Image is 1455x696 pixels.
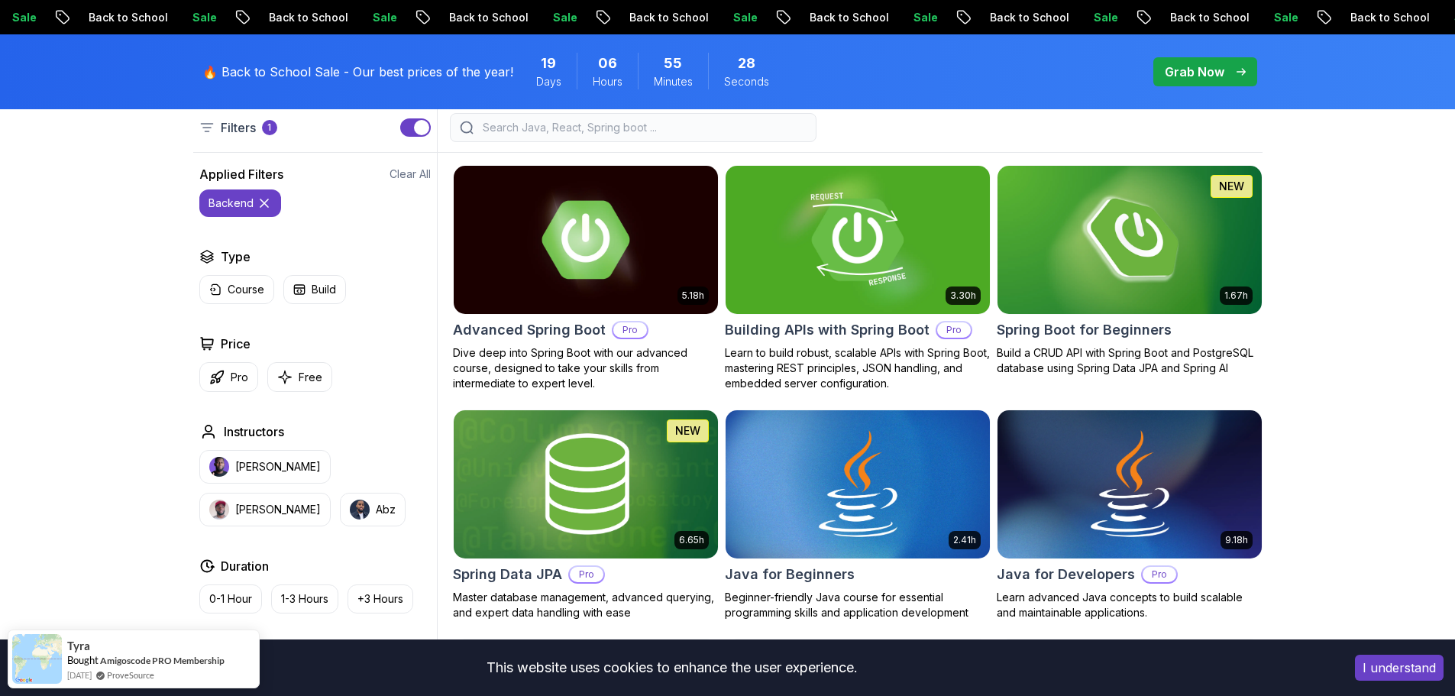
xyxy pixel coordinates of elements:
p: NEW [675,423,700,439]
p: Sale [897,10,946,25]
p: Learn to build robust, scalable APIs with Spring Boot, mastering REST principles, JSON handling, ... [725,345,991,391]
img: Advanced Spring Boot card [454,166,718,314]
img: instructor img [209,500,229,520]
p: Sale [1078,10,1127,25]
img: instructor img [209,457,229,477]
p: backend [209,196,254,211]
h2: Java for Developers [997,564,1135,585]
button: Pro [199,362,258,392]
p: [PERSON_NAME] [235,459,321,474]
p: Course [228,282,264,297]
p: 9.18h [1225,534,1248,546]
a: Amigoscode PRO Membership [100,655,225,666]
p: Beginner-friendly Java course for essential programming skills and application development [725,590,991,620]
p: Back to School [433,10,537,25]
p: NEW [1219,179,1244,194]
p: Build a CRUD API with Spring Boot and PostgreSQL database using Spring Data JPA and Spring AI [997,345,1263,376]
input: Search Java, React, Spring boot ... [480,120,807,135]
p: 5.18h [682,290,704,302]
p: Back to School [1334,10,1438,25]
p: Pro [231,370,248,385]
p: [PERSON_NAME] [235,502,321,517]
span: Tyra [67,639,90,652]
a: ProveSource [107,668,154,681]
div: This website uses cookies to enhance the user experience. [11,651,1332,685]
span: Bought [67,654,99,666]
img: Java for Developers card [997,410,1262,558]
p: 🔥 Back to School Sale - Our best prices of the year! [202,63,513,81]
h2: Type [221,248,251,266]
p: Sale [176,10,225,25]
p: Back to School [253,10,357,25]
img: Building APIs with Spring Boot card [719,162,996,317]
p: Back to School [1154,10,1258,25]
h2: Spring Data JPA [453,564,562,585]
img: Java for Beginners card [726,410,990,558]
p: Filters [221,118,256,137]
span: 55 Minutes [664,53,682,74]
p: 1-3 Hours [281,591,328,607]
span: Seconds [724,74,769,89]
span: Minutes [654,74,693,89]
p: Pro [570,567,603,582]
p: 1 [267,121,271,134]
p: 1.67h [1224,290,1248,302]
button: 0-1 Hour [199,584,262,613]
p: Learn advanced Java concepts to build scalable and maintainable applications. [997,590,1263,620]
p: Back to School [73,10,176,25]
button: instructor imgAbz [340,493,406,526]
button: 1-3 Hours [271,584,338,613]
img: provesource social proof notification image [12,634,62,684]
img: Spring Data JPA card [454,410,718,558]
p: Master database management, advanced querying, and expert data handling with ease [453,590,719,620]
span: 6 Hours [598,53,617,74]
button: Accept cookies [1355,655,1444,681]
p: Free [299,370,322,385]
p: Dive deep into Spring Boot with our advanced course, designed to take your skills from intermedia... [453,345,719,391]
h2: Advanced Spring Boot [453,319,606,341]
h2: Price [221,335,251,353]
a: Spring Data JPA card6.65hNEWSpring Data JPAProMaster database management, advanced querying, and ... [453,410,719,620]
p: 0-1 Hour [209,591,252,607]
h2: Duration [221,557,269,575]
img: instructor img [350,500,370,520]
p: Pro [1143,567,1176,582]
p: 6.65h [679,534,704,546]
button: Free [267,362,332,392]
p: Grab Now [1165,63,1224,81]
button: instructor img[PERSON_NAME] [199,493,331,526]
p: +3 Hours [357,591,403,607]
p: Back to School [794,10,897,25]
p: Abz [376,502,396,517]
p: Back to School [974,10,1078,25]
p: 2.41h [953,534,976,546]
span: [DATE] [67,668,92,681]
button: +3 Hours [348,584,413,613]
button: Clear All [390,167,431,182]
p: 3.30h [950,290,976,302]
p: Sale [537,10,586,25]
h2: Java for Beginners [725,564,855,585]
a: Spring Boot for Beginners card1.67hNEWSpring Boot for BeginnersBuild a CRUD API with Spring Boot ... [997,165,1263,376]
img: Spring Boot for Beginners card [997,166,1262,314]
h2: Building APIs with Spring Boot [725,319,930,341]
span: Days [536,74,561,89]
a: Java for Beginners card2.41hJava for BeginnersBeginner-friendly Java course for essential program... [725,410,991,620]
p: Build [312,282,336,297]
h2: Spring Boot for Beginners [997,319,1172,341]
p: Sale [357,10,406,25]
button: Course [199,275,274,304]
h2: Instructors [224,422,284,441]
h2: Applied Filters [199,165,283,183]
span: 19 Days [541,53,556,74]
p: Pro [613,322,647,338]
button: backend [199,189,281,217]
a: Building APIs with Spring Boot card3.30hBuilding APIs with Spring BootProLearn to build robust, s... [725,165,991,391]
a: Java for Developers card9.18hJava for DevelopersProLearn advanced Java concepts to build scalable... [997,410,1263,620]
button: instructor img[PERSON_NAME] [199,450,331,484]
span: 28 Seconds [738,53,755,74]
p: Sale [1258,10,1307,25]
p: Back to School [613,10,717,25]
button: Build [283,275,346,304]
